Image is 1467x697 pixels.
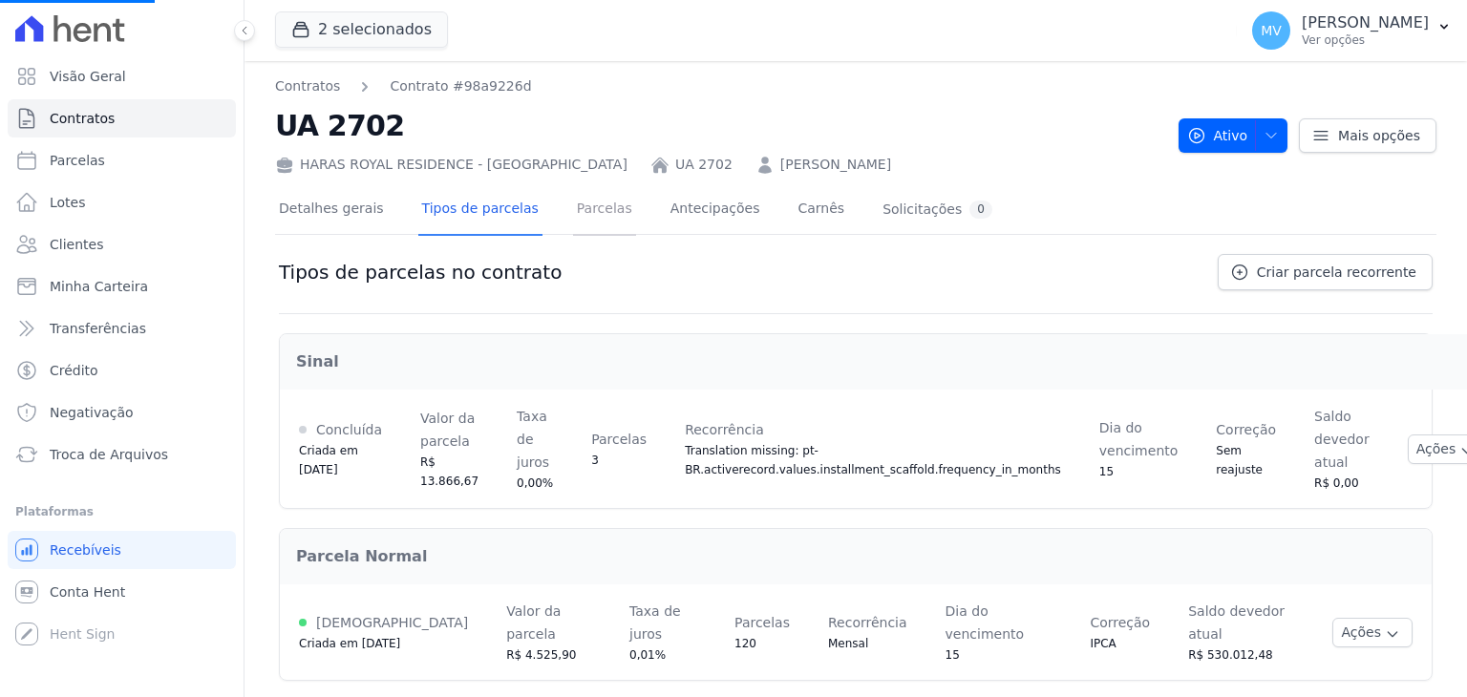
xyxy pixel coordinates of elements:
[1216,444,1263,476] span: Sem reajuste
[50,151,105,170] span: Parcelas
[296,545,1415,568] h2: Parcela Normal
[275,76,532,96] nav: Breadcrumb
[50,277,148,296] span: Minha Carteira
[275,76,340,96] a: Contratos
[299,444,358,476] span: Criada em [DATE]
[591,454,599,467] span: 3
[50,582,125,602] span: Conta Hent
[517,409,549,470] span: Taxa de juros
[1188,603,1285,642] span: Saldo devedor atual
[418,185,542,236] a: Tipos de parcelas
[8,225,236,264] a: Clientes
[828,615,907,630] span: Recorrência
[517,476,553,490] span: 0,00%
[1099,465,1114,478] span: 15
[50,193,86,212] span: Lotes
[685,444,1061,476] span: Translation missing: pt-BR.activerecord.values.installment_scaffold.frequency_in_months
[1237,4,1467,57] button: MV [PERSON_NAME] Ver opções
[50,109,115,128] span: Contratos
[1338,126,1420,145] span: Mais opções
[946,648,960,662] span: 15
[420,411,475,449] span: Valor da parcela
[50,319,146,338] span: Transferências
[8,393,236,432] a: Negativação
[50,361,98,380] span: Crédito
[8,351,236,390] a: Crédito
[1332,618,1413,647] button: Ações
[50,445,168,464] span: Troca de Arquivos
[50,67,126,86] span: Visão Geral
[1179,118,1288,153] button: Ativo
[1090,615,1150,630] span: Correção
[420,455,478,488] span: R$ 13.866,67
[8,267,236,306] a: Minha Carteira
[734,637,756,650] span: 120
[8,573,236,611] a: Conta Hent
[506,648,576,662] span: R$ 4.525,90
[1090,637,1116,650] span: IPCA
[629,648,666,662] span: 0,01%
[390,76,531,96] a: Contrato #98a9226d
[8,57,236,95] a: Visão Geral
[675,155,733,175] a: UA 2702
[8,141,236,180] a: Parcelas
[275,11,448,48] button: 2 selecionados
[1099,420,1179,458] span: Dia do vencimento
[734,615,790,630] span: Parcelas
[275,155,627,175] div: HARAS ROYAL RESIDENCE - [GEOGRAPHIC_DATA]
[15,500,228,523] div: Plataformas
[50,403,134,422] span: Negativação
[8,531,236,569] a: Recebíveis
[1261,24,1282,37] span: MV
[828,637,868,650] span: Mensal
[969,201,992,219] div: 0
[316,422,382,437] span: Concluída
[573,185,636,236] a: Parcelas
[8,99,236,137] a: Contratos
[50,235,103,254] span: Clientes
[1216,422,1276,437] span: Correção
[1302,13,1429,32] p: [PERSON_NAME]
[316,615,468,630] span: [DEMOGRAPHIC_DATA]
[1187,118,1248,153] span: Ativo
[275,104,1163,147] h2: UA 2702
[275,76,1163,96] nav: Breadcrumb
[8,183,236,222] a: Lotes
[1218,254,1433,290] a: Criar parcela recorrente
[879,185,996,236] a: Solicitações0
[946,603,1025,642] span: Dia do vencimento
[591,432,647,447] span: Parcelas
[279,261,562,284] h1: Tipos de parcelas no contrato
[8,309,236,348] a: Transferências
[882,201,992,219] div: Solicitações
[685,422,764,437] span: Recorrência
[629,603,681,642] span: Taxa de juros
[1302,32,1429,48] p: Ver opções
[780,155,891,175] a: [PERSON_NAME]
[1188,648,1273,662] span: R$ 530.012,48
[275,185,388,236] a: Detalhes gerais
[506,603,561,642] span: Valor da parcela
[1314,476,1359,490] span: R$ 0,00
[1257,263,1416,282] span: Criar parcela recorrente
[50,540,121,560] span: Recebíveis
[1314,409,1370,470] span: Saldo devedor atual
[8,435,236,474] a: Troca de Arquivos
[667,185,764,236] a: Antecipações
[1299,118,1436,153] a: Mais opções
[794,185,848,236] a: Carnês
[299,637,400,650] span: Criada em [DATE]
